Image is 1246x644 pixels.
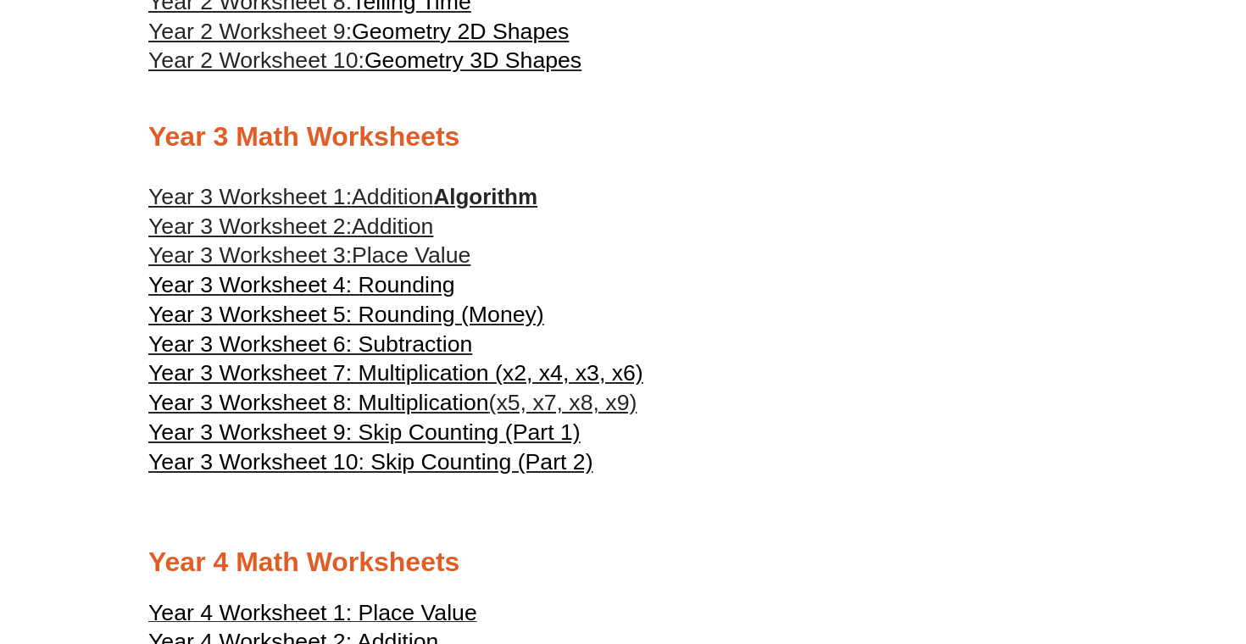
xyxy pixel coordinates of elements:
[148,390,489,415] span: Year 3 Worksheet 8: Multiplication
[352,214,433,239] span: Addition
[352,242,470,268] span: Place Value
[148,242,352,268] span: Year 3 Worksheet 3:
[148,388,637,418] a: Year 3 Worksheet 8: Multiplication(x5, x7, x8, x9)
[364,47,581,73] span: Geometry 3D Shapes
[148,47,364,73] span: Year 2 Worksheet 10:
[148,241,470,270] a: Year 3 Worksheet 3:Place Value
[148,272,455,297] span: Year 3 Worksheet 4: Rounding
[148,270,455,300] a: Year 3 Worksheet 4: Rounding
[148,545,1098,580] h2: Year 4 Math Worksheets
[489,390,637,415] span: (x5, x7, x8, x9)
[955,452,1246,644] iframe: Chat Widget
[148,184,352,209] span: Year 3 Worksheet 1:
[148,19,352,44] span: Year 2 Worksheet 9:
[148,214,352,239] span: Year 3 Worksheet 2:
[148,300,544,330] a: Year 3 Worksheet 5: Rounding (Money)
[148,360,643,386] span: Year 3 Worksheet 7: Multiplication (x2, x4, x3, x6)
[148,418,581,447] a: Year 3 Worksheet 9: Skip Counting (Part 1)
[148,600,477,625] span: Year 4 Worksheet 1: Place Value
[148,119,1098,155] h2: Year 3 Math Worksheets
[148,47,581,73] a: Year 2 Worksheet 10:Geometry 3D Shapes
[352,184,433,209] span: Addition
[148,19,569,44] a: Year 2 Worksheet 9:Geometry 2D Shapes
[148,330,472,359] a: Year 3 Worksheet 6: Subtraction
[148,449,593,475] span: Year 3 Worksheet 10: Skip Counting (Part 2)
[148,302,544,327] span: Year 3 Worksheet 5: Rounding (Money)
[148,331,472,357] span: Year 3 Worksheet 6: Subtraction
[352,19,569,44] span: Geometry 2D Shapes
[148,608,477,625] a: Year 4 Worksheet 1: Place Value
[148,419,581,445] span: Year 3 Worksheet 9: Skip Counting (Part 1)
[148,212,433,241] a: Year 3 Worksheet 2:Addition
[148,358,643,388] a: Year 3 Worksheet 7: Multiplication (x2, x4, x3, x6)
[148,184,537,209] a: Year 3 Worksheet 1:AdditionAlgorithm
[148,447,593,477] a: Year 3 Worksheet 10: Skip Counting (Part 2)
